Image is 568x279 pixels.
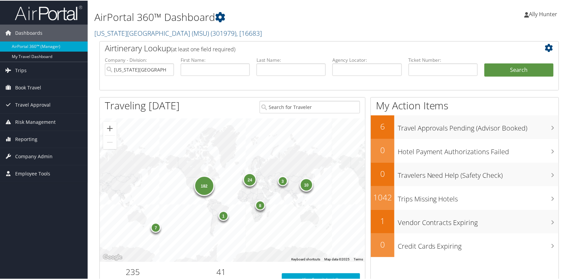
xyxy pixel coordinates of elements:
[15,79,41,95] span: Book Travel
[524,3,564,24] a: Ally Hunter
[398,190,559,203] h3: Trips Missing Hotels
[15,130,37,147] span: Reporting
[15,61,27,78] span: Trips
[371,120,394,132] h2: 6
[15,113,56,130] span: Risk Management
[105,56,174,63] label: Company - Division:
[354,257,363,260] a: Terms (opens in new tab)
[278,175,288,186] div: 3
[15,165,50,182] span: Employee Tools
[15,24,42,41] span: Dashboards
[243,172,257,186] div: 24
[171,266,272,277] h2: 41
[94,9,408,24] h1: AirPortal 360™ Dashboard
[371,186,559,209] a: 1042Trips Missing Hotels
[371,191,394,202] h2: 1042
[371,233,559,256] a: 0Credit Cards Expiring
[171,45,235,52] span: (at least one field required)
[105,42,515,53] h2: Airtinerary Lookup
[105,98,180,112] h1: Traveling [DATE]
[398,214,559,227] h3: Vendor Contracts Expiring
[398,119,559,132] h3: Travel Approvals Pending (Advisor Booked)
[101,252,124,261] a: Open this area in Google Maps (opens a new window)
[15,4,82,20] img: airportal-logo.png
[236,28,262,37] span: , [ 16683 ]
[332,56,401,63] label: Agency Locator:
[105,266,161,277] h2: 235
[218,210,229,220] div: 1
[324,257,350,260] span: Map data ©2025
[484,63,554,76] button: Search
[371,215,394,226] h2: 1
[103,135,117,148] button: Zoom out
[371,144,394,155] h2: 0
[255,199,265,210] div: 8
[94,28,262,37] a: [US_STATE][GEOGRAPHIC_DATA] (MSU)
[181,56,250,63] label: First Name:
[371,209,559,233] a: 1Vendor Contracts Expiring
[15,96,51,113] span: Travel Approval
[194,175,214,195] div: 182
[371,115,559,138] a: 6Travel Approvals Pending (Advisor Booked)
[260,100,360,113] input: Search for Traveler
[15,147,53,164] span: Company Admin
[371,98,559,112] h1: My Action Items
[291,256,320,261] button: Keyboard shortcuts
[103,121,117,135] button: Zoom in
[398,167,559,179] h3: Travelers Need Help (Safety Check)
[101,252,124,261] img: Google
[529,10,557,17] span: Ally Hunter
[371,162,559,186] a: 0Travelers Need Help (Safety Check)
[151,222,161,232] div: 7
[371,138,559,162] a: 0Hotel Payment Authorizations Failed
[300,177,313,191] div: 10
[409,56,478,63] label: Ticket Number:
[211,28,236,37] span: ( 301979 )
[371,167,394,179] h2: 0
[398,238,559,250] h3: Credit Cards Expiring
[398,143,559,156] h3: Hotel Payment Authorizations Failed
[257,56,326,63] label: Last Name:
[371,238,394,250] h2: 0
